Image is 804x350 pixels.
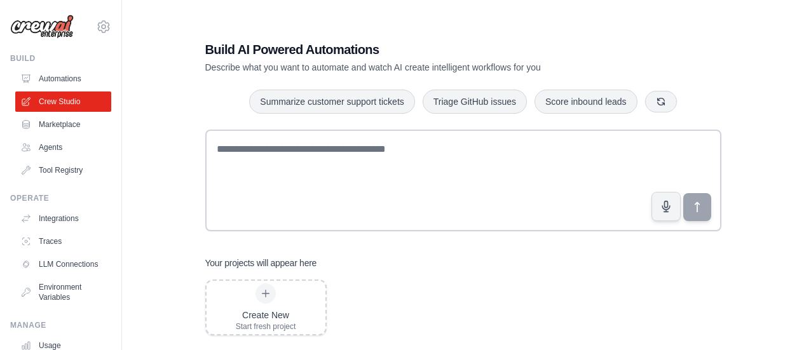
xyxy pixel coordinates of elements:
[15,231,111,252] a: Traces
[249,90,414,114] button: Summarize customer support tickets
[535,90,637,114] button: Score inbound leads
[15,277,111,307] a: Environment Variables
[15,91,111,112] a: Crew Studio
[205,61,632,74] p: Describe what you want to automate and watch AI create intelligent workflows for you
[15,137,111,158] a: Agents
[15,254,111,274] a: LLM Connections
[15,114,111,135] a: Marketplace
[236,321,296,332] div: Start fresh project
[15,69,111,89] a: Automations
[10,53,111,64] div: Build
[205,41,632,58] h1: Build AI Powered Automations
[10,15,74,39] img: Logo
[205,257,317,269] h3: Your projects will appear here
[15,208,111,229] a: Integrations
[651,192,681,221] button: Click to speak your automation idea
[423,90,527,114] button: Triage GitHub issues
[15,160,111,180] a: Tool Registry
[10,193,111,203] div: Operate
[645,91,677,112] button: Get new suggestions
[236,309,296,321] div: Create New
[10,320,111,330] div: Manage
